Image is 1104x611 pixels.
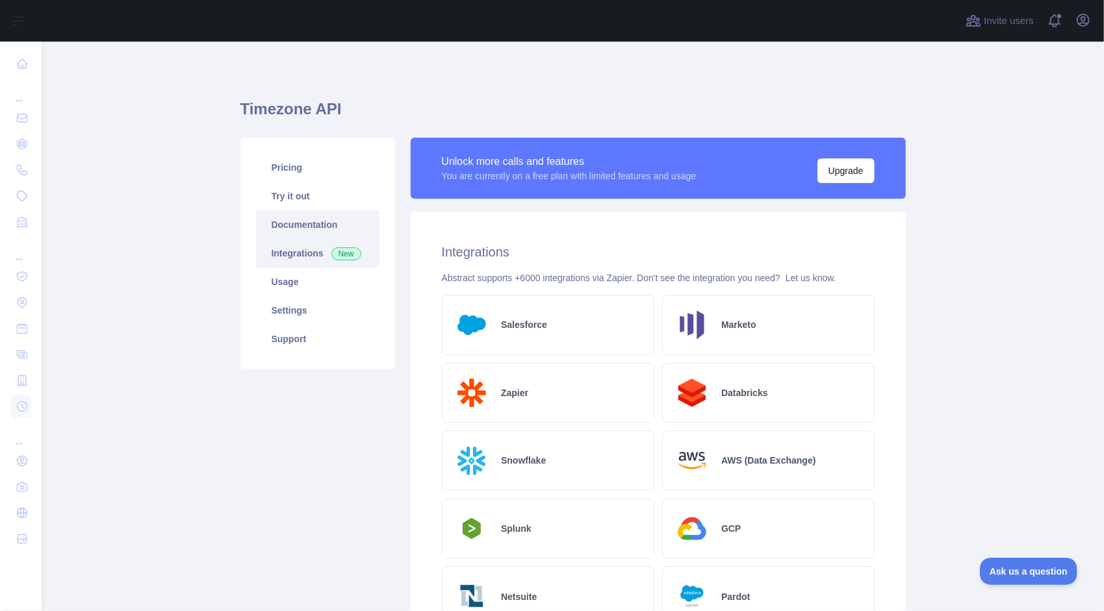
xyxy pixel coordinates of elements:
button: Invite users [963,10,1036,31]
h2: Databricks [721,386,768,399]
iframe: Toggle Customer Support [980,558,1078,585]
h2: Integrations [442,243,875,261]
span: New [331,247,361,260]
span: Invite users [984,14,1034,29]
img: Logo [453,374,491,412]
h2: Salesforce [501,318,547,331]
a: Usage [256,268,379,296]
img: Logo [673,442,712,480]
h1: Timezone API [240,99,906,130]
div: ... [10,78,31,104]
a: Try it out [256,182,379,210]
img: Logo [453,442,491,480]
a: Documentation [256,210,379,239]
div: ... [10,236,31,262]
div: Abstract supports +6000 integrations via Zapier. Don't see the integration you need? [442,271,875,284]
h2: Netsuite [501,590,537,603]
img: Logo [673,510,712,548]
a: Settings [256,296,379,325]
a: Support [256,325,379,353]
img: Logo [453,514,491,543]
img: Logo [673,374,712,412]
img: Logo [453,306,491,344]
h2: Splunk [501,522,532,535]
a: Let us know. [786,273,836,283]
div: Unlock more calls and features [442,154,697,169]
h2: Zapier [501,386,528,399]
button: Upgrade [817,158,875,183]
h2: Marketo [721,318,756,331]
h2: Pardot [721,590,750,603]
div: ... [10,421,31,447]
div: You are currently on a free plan with limited features and usage [442,169,697,182]
h2: AWS (Data Exchange) [721,454,815,467]
a: Pricing [256,153,379,182]
h2: GCP [721,522,741,535]
h2: Snowflake [501,454,546,467]
a: Integrations New [256,239,379,268]
img: Logo [673,306,712,344]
